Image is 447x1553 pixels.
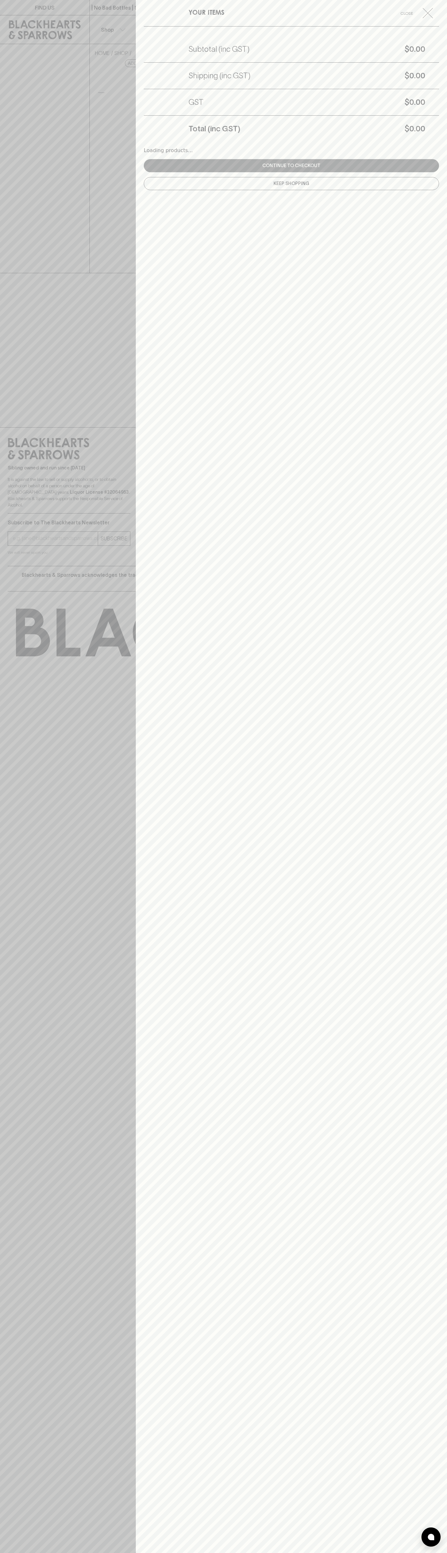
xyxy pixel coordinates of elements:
h6: YOUR ITEMS [189,8,224,18]
h5: GST [189,97,204,107]
h5: Total (inc GST) [189,124,240,134]
h5: Shipping (inc GST) [189,71,250,81]
h5: $0.00 [240,124,425,134]
h5: $0.00 [250,71,425,81]
h5: Subtotal (inc GST) [189,44,250,54]
button: Keep Shopping [144,177,439,190]
h5: $0.00 [204,97,425,107]
div: Loading products... [144,147,439,154]
button: Close [394,8,438,18]
h5: $0.00 [250,44,425,54]
img: bubble-icon [428,1534,434,1540]
span: Close [394,10,420,17]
